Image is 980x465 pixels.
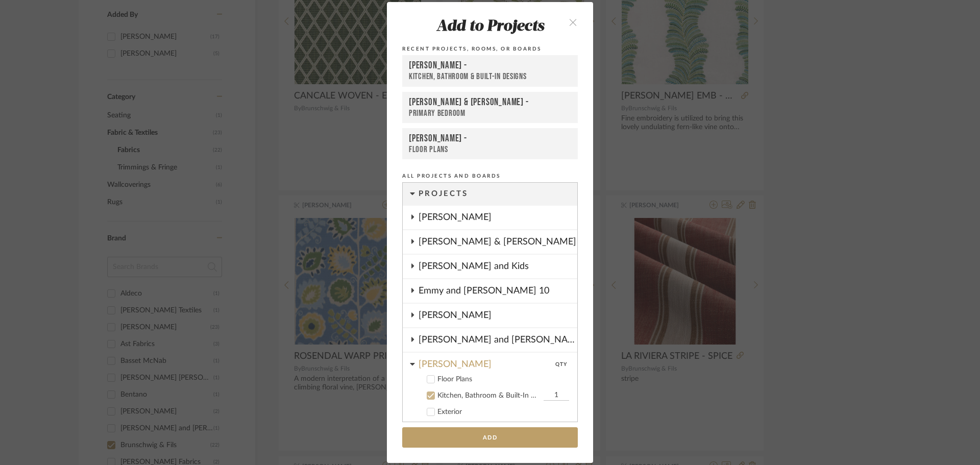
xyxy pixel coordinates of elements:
div: [PERSON_NAME] - [409,133,571,144]
div: Floor Plans [409,144,571,155]
div: QTY [555,353,567,371]
div: Floor Plans [437,375,569,384]
div: Projects [419,182,577,206]
div: [PERSON_NAME] & [PERSON_NAME] [419,230,577,254]
div: [PERSON_NAME] [419,206,577,229]
div: Kitchen, Bathroom & Built-In Designs [409,71,571,82]
div: [PERSON_NAME] & [PERSON_NAME] - [409,96,571,108]
div: [PERSON_NAME] - [409,60,571,72]
div: Primary Bedroom [409,108,571,118]
div: Emmy and [PERSON_NAME] 10 [419,279,577,303]
div: [PERSON_NAME] [419,304,577,327]
div: Recent Projects, Rooms, or Boards [402,44,578,54]
div: Kitchen, Bathroom & Built-In Designs [437,391,541,400]
div: All Projects and Boards [402,172,578,181]
div: [PERSON_NAME] and Kids [419,255,577,278]
div: [PERSON_NAME] and [PERSON_NAME] -Cottage 10 [419,328,577,352]
input: Kitchen, Bathroom & Built-In Designs [544,390,569,401]
button: close [558,11,588,32]
button: Add [402,427,578,448]
div: Exterior [437,408,569,417]
div: Add to Projects [402,18,578,36]
div: [PERSON_NAME] [419,353,555,371]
